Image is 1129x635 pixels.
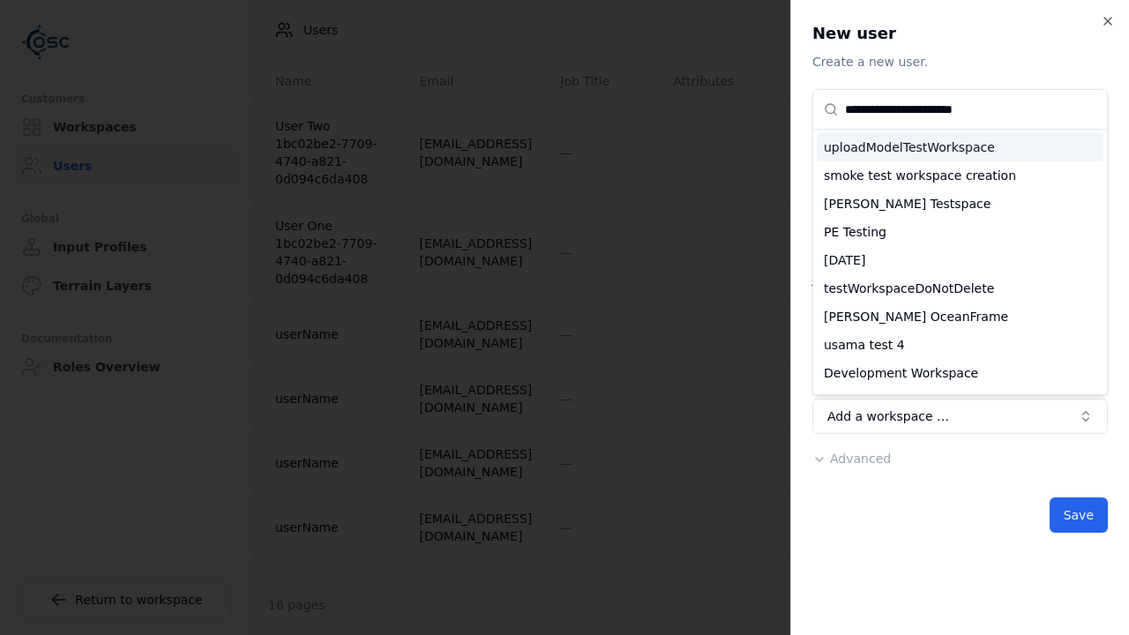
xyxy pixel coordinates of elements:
[817,359,1103,387] div: Development Workspace
[817,161,1103,190] div: smoke test workspace creation
[813,130,1107,394] div: Suggestions
[817,387,1103,415] div: Mobility_STG
[817,331,1103,359] div: usama test 4
[817,274,1103,303] div: testWorkspaceDoNotDelete
[817,190,1103,218] div: [PERSON_NAME] Testspace
[817,246,1103,274] div: [DATE]
[817,218,1103,246] div: PE Testing
[817,303,1103,331] div: [PERSON_NAME] OceanFrame
[817,133,1103,161] div: uploadModelTestWorkspace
